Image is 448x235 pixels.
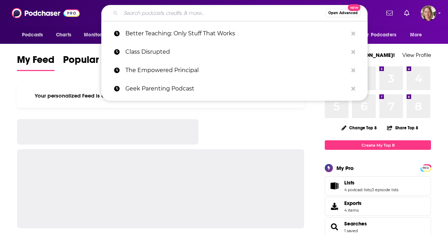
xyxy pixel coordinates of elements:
[56,30,71,40] span: Charts
[384,7,396,19] a: Show notifications dropdown
[325,176,431,195] span: Lists
[372,187,398,192] a: 0 episode lists
[387,121,419,135] button: Share Top 8
[362,30,396,40] span: For Podcasters
[344,228,358,233] a: 1 saved
[17,28,52,42] button: open menu
[325,140,431,150] a: Create My Top 8
[344,187,371,192] a: 4 podcast lists
[401,7,412,19] a: Show notifications dropdown
[125,43,348,61] p: Class Disrupted
[348,4,361,11] span: New
[51,28,75,42] a: Charts
[22,30,43,40] span: Podcasts
[405,28,431,42] button: open menu
[101,24,368,43] a: Better Teaching: Only Stuff That Works
[344,200,362,206] span: Exports
[17,54,55,70] span: My Feed
[327,201,341,211] span: Exports
[79,28,118,42] button: open menu
[344,221,367,227] a: Searches
[84,30,109,40] span: Monitoring
[125,80,348,98] p: Geek Parenting Podcast
[421,5,436,21] button: Show profile menu
[344,208,362,213] span: 4 items
[101,43,368,61] a: Class Disrupted
[328,11,358,15] span: Open Advanced
[17,84,304,108] div: Your personalized Feed is curated based on the Podcasts, Creators, Users, and Lists that you Follow.
[12,6,80,20] img: Podchaser - Follow, Share and Rate Podcasts
[337,123,381,132] button: Change Top 8
[325,197,431,216] a: Exports
[421,165,430,170] a: PRO
[421,5,436,21] img: User Profile
[421,5,436,21] span: Logged in as AriFortierPr
[421,165,430,171] span: PRO
[101,80,368,98] a: Geek Parenting Podcast
[402,52,431,58] a: View Profile
[101,61,368,80] a: The Empowered Principal
[121,7,325,19] input: Search podcasts, credits, & more...
[327,181,341,191] a: Lists
[327,222,341,232] a: Searches
[336,165,354,171] div: My Pro
[125,61,348,80] p: The Empowered Principal
[63,54,123,70] span: Popular Feed
[358,28,407,42] button: open menu
[125,24,348,43] p: Better Teaching: Only Stuff That Works
[63,54,123,71] a: Popular Feed
[344,180,398,186] a: Lists
[101,5,368,21] div: Search podcasts, credits, & more...
[410,30,422,40] span: More
[344,180,355,186] span: Lists
[325,9,361,17] button: Open AdvancedNew
[17,54,55,71] a: My Feed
